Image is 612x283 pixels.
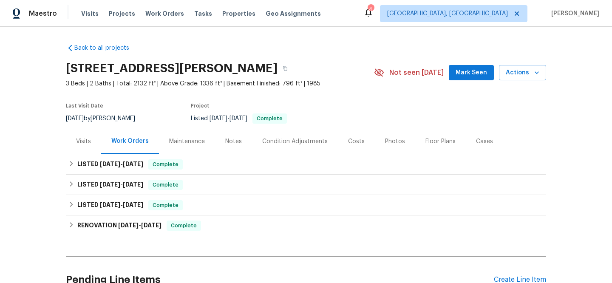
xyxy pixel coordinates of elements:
[29,9,57,18] span: Maestro
[123,181,143,187] span: [DATE]
[77,159,143,170] h6: LISTED
[499,65,546,81] button: Actions
[191,116,287,122] span: Listed
[225,137,242,146] div: Notes
[425,137,456,146] div: Floor Plans
[77,221,161,231] h6: RENOVATION
[262,137,328,146] div: Condition Adjustments
[66,44,147,52] a: Back to all projects
[253,116,286,121] span: Complete
[194,11,212,17] span: Tasks
[66,195,546,215] div: LISTED [DATE]-[DATE]Complete
[149,181,182,189] span: Complete
[149,201,182,209] span: Complete
[229,116,247,122] span: [DATE]
[476,137,493,146] div: Cases
[123,161,143,167] span: [DATE]
[387,9,508,18] span: [GEOGRAPHIC_DATA], [GEOGRAPHIC_DATA]
[266,9,321,18] span: Geo Assignments
[76,137,91,146] div: Visits
[210,116,227,122] span: [DATE]
[506,68,539,78] span: Actions
[456,68,487,78] span: Mark Seen
[169,137,205,146] div: Maintenance
[100,202,120,208] span: [DATE]
[66,113,145,124] div: by [PERSON_NAME]
[77,180,143,190] h6: LISTED
[66,116,84,122] span: [DATE]
[145,9,184,18] span: Work Orders
[81,9,99,18] span: Visits
[368,5,374,14] div: 4
[66,103,103,108] span: Last Visit Date
[449,65,494,81] button: Mark Seen
[66,154,546,175] div: LISTED [DATE]-[DATE]Complete
[548,9,599,18] span: [PERSON_NAME]
[66,79,374,88] span: 3 Beds | 2 Baths | Total: 2132 ft² | Above Grade: 1336 ft² | Basement Finished: 796 ft² | 1985
[100,161,143,167] span: -
[100,181,143,187] span: -
[385,137,405,146] div: Photos
[66,64,278,73] h2: [STREET_ADDRESS][PERSON_NAME]
[100,161,120,167] span: [DATE]
[222,9,255,18] span: Properties
[118,222,161,228] span: -
[348,137,365,146] div: Costs
[210,116,247,122] span: -
[66,175,546,195] div: LISTED [DATE]-[DATE]Complete
[118,222,139,228] span: [DATE]
[111,137,149,145] div: Work Orders
[100,181,120,187] span: [DATE]
[109,9,135,18] span: Projects
[191,103,210,108] span: Project
[278,61,293,76] button: Copy Address
[100,202,143,208] span: -
[389,68,444,77] span: Not seen [DATE]
[123,202,143,208] span: [DATE]
[167,221,200,230] span: Complete
[66,215,546,236] div: RENOVATION [DATE]-[DATE]Complete
[77,200,143,210] h6: LISTED
[141,222,161,228] span: [DATE]
[149,160,182,169] span: Complete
